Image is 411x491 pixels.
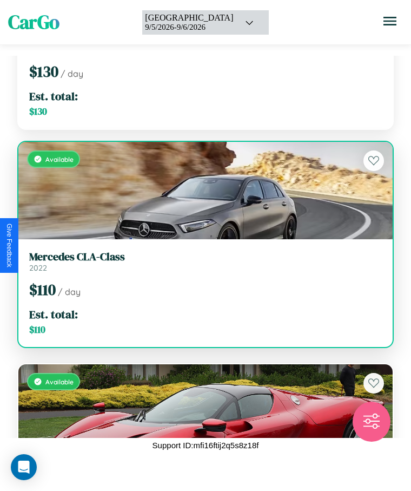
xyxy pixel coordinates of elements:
p: Support ID: mfi16ftij2q5s8z18f [153,438,259,453]
span: $ 130 [29,105,47,118]
div: Open Intercom Messenger [11,454,37,480]
div: [GEOGRAPHIC_DATA] [145,13,233,23]
div: Give Feedback [5,224,13,267]
span: Available [45,155,74,163]
span: Est. total: [29,306,78,322]
a: Mercedes CLA-Class2022 [29,250,382,273]
span: Available [45,378,74,386]
span: / day [58,286,81,297]
span: Est. total: [29,88,78,104]
span: $ 110 [29,279,56,300]
span: / day [61,68,83,79]
span: $ 110 [29,323,45,336]
span: $ 130 [29,61,58,82]
h3: Mercedes CLA-Class [29,250,382,263]
span: 2022 [29,263,47,273]
div: 9 / 5 / 2026 - 9 / 6 / 2026 [145,23,233,32]
span: CarGo [8,9,59,35]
